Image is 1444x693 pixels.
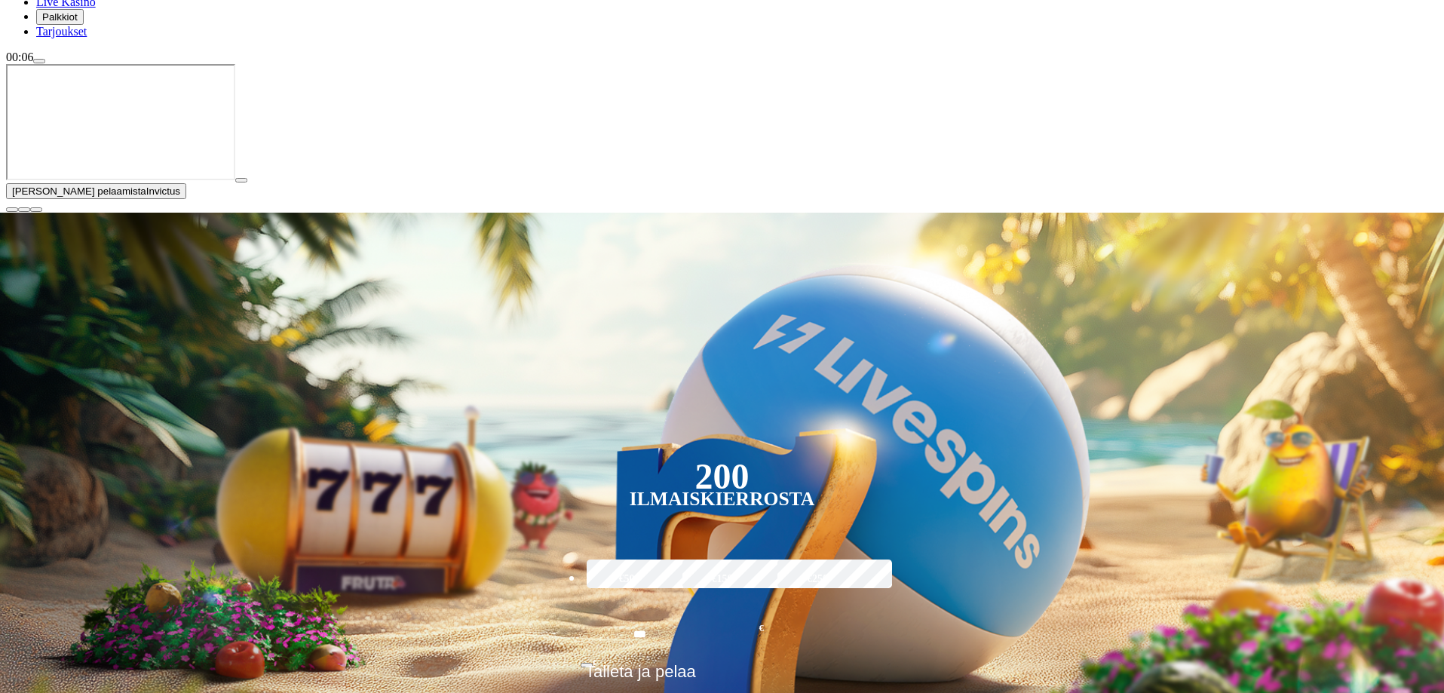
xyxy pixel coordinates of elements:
[235,178,247,182] button: play icon
[630,490,815,508] div: Ilmaiskierrosta
[12,186,146,197] span: [PERSON_NAME] pelaamista
[6,64,235,180] iframe: Invictus
[36,9,84,25] button: reward iconPalkkiot
[30,207,42,212] button: fullscreen icon
[18,207,30,212] button: chevron-down icon
[6,183,186,199] button: [PERSON_NAME] pelaamistaInvictus
[6,51,33,63] span: 00:06
[774,557,861,601] label: €250
[679,557,766,601] label: €150
[759,621,764,636] span: €
[146,186,180,197] span: Invictus
[6,207,18,212] button: close icon
[42,11,78,23] span: Palkkiot
[593,658,597,667] span: €
[36,25,87,38] a: gift-inverted iconTarjoukset
[36,25,87,38] span: Tarjoukset
[581,661,863,693] button: Talleta ja pelaa
[694,468,749,486] div: 200
[583,557,670,601] label: €50
[33,59,45,63] button: menu
[585,662,696,692] span: Talleta ja pelaa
